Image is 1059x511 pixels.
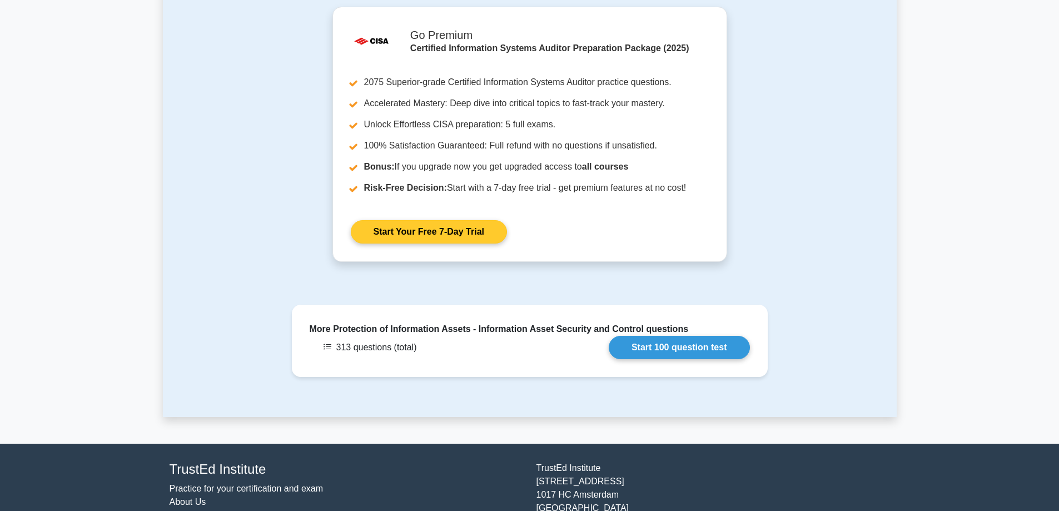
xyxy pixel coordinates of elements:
a: Start Your Free 7-Day Trial [351,220,507,244]
h4: TrustEd Institute [170,462,523,478]
a: Start 100 question test [609,336,750,359]
a: About Us [170,497,206,507]
a: Practice for your certification and exam [170,484,324,493]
